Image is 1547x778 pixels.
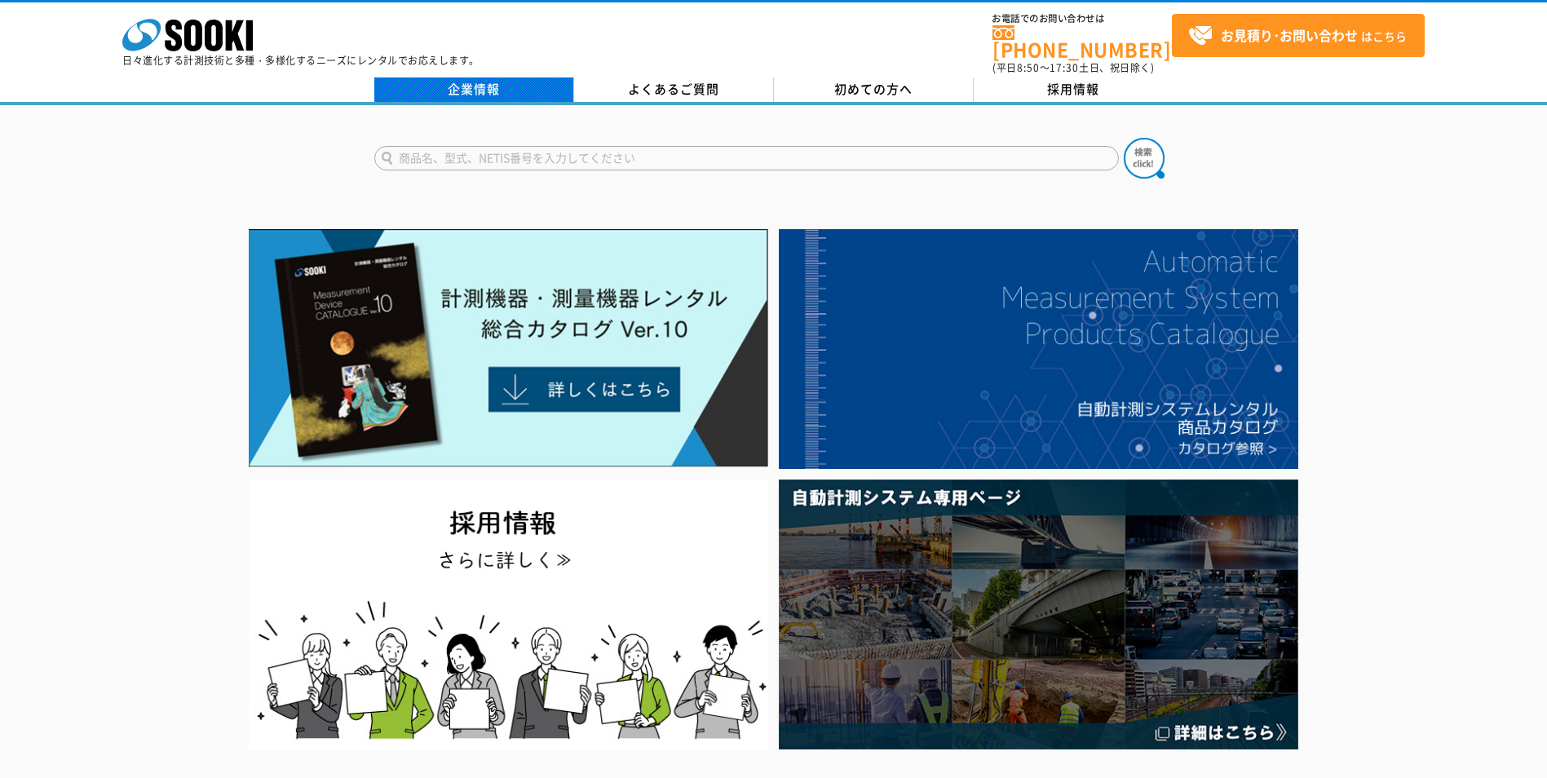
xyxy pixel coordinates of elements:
img: SOOKI recruit [249,480,768,749]
a: 企業情報 [374,77,574,102]
p: 日々進化する計測技術と多種・多様化するニーズにレンタルでお応えします。 [122,55,480,65]
img: 自動計測システム専用ページ [779,480,1298,749]
a: [PHONE_NUMBER] [992,25,1172,59]
input: 商品名、型式、NETIS番号を入力してください [374,146,1119,170]
a: 初めての方へ [774,77,974,102]
strong: お見積り･お問い合わせ [1221,25,1358,45]
span: お電話でのお問い合わせは [992,14,1172,24]
span: 17:30 [1050,60,1079,75]
img: btn_search.png [1124,138,1165,179]
span: (平日 ～ 土日、祝日除く) [992,60,1154,75]
a: お見積り･お問い合わせはこちら [1172,14,1425,57]
a: 採用情報 [974,77,1174,102]
a: よくあるご質問 [574,77,774,102]
img: 自動計測システムカタログ [779,229,1298,469]
span: はこちら [1188,24,1407,48]
img: Catalog Ver10 [249,229,768,467]
span: 初めての方へ [834,80,913,98]
span: 8:50 [1017,60,1040,75]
